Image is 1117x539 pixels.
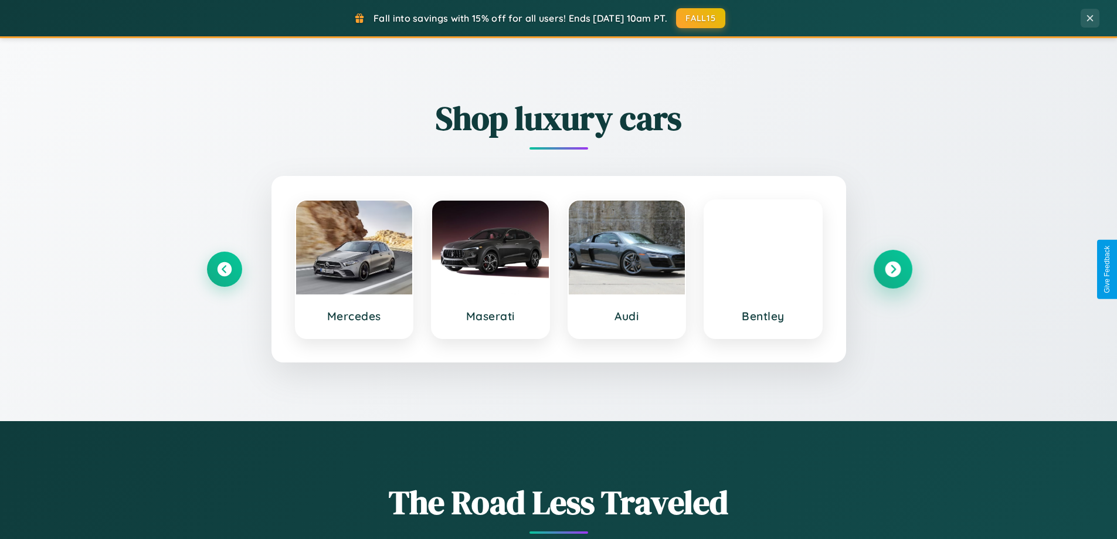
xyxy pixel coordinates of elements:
div: Give Feedback [1103,246,1111,293]
button: FALL15 [676,8,725,28]
h3: Bentley [717,309,810,323]
h3: Maserati [444,309,537,323]
span: Fall into savings with 15% off for all users! Ends [DATE] 10am PT. [374,12,667,24]
h3: Mercedes [308,309,401,323]
h1: The Road Less Traveled [207,480,911,525]
h3: Audi [580,309,674,323]
h2: Shop luxury cars [207,96,911,141]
